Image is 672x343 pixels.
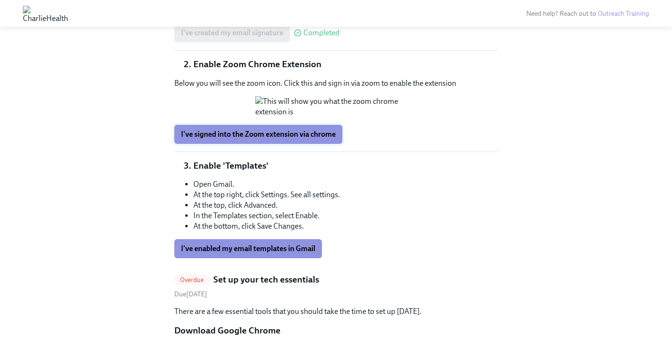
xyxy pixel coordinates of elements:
[174,239,322,258] button: I've enabled my email templates in Gmail
[174,306,498,317] p: There are a few essential tools that you should take the time to set up [DATE].
[526,10,649,18] span: Need help? Reach out to
[174,324,498,337] p: Download Google Chrome
[181,130,336,139] span: I've signed into the Zoom extension via chrome
[193,221,498,232] li: At the bottom, click Save Changes.
[598,10,649,18] a: Outreach Training
[23,6,68,21] img: CharlieHealth
[303,29,340,37] span: Completed
[193,160,498,172] li: Enable 'Templates'
[193,211,498,221] li: In the Templates section, select Enable.
[193,190,498,200] li: At the top right, click Settings. See all settings.
[193,200,498,211] li: At the top, click Advanced.
[174,78,498,89] p: Below you will see the zoom icon. Click this and sign in via zoom to enable the extension
[181,244,315,253] span: I've enabled my email templates in Gmail
[213,273,319,286] h5: Set up your tech essentials
[174,273,498,299] a: OverdueSet up your tech essentialsDue[DATE]
[193,179,498,190] li: Open Gmail.
[174,276,210,283] span: Overdue
[255,96,417,117] button: Zoom image
[174,290,207,298] span: Tuesday, October 7th 2025, 7:00 am
[174,125,342,144] button: I've signed into the Zoom extension via chrome
[193,58,498,71] li: Enable Zoom Chrome Extension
